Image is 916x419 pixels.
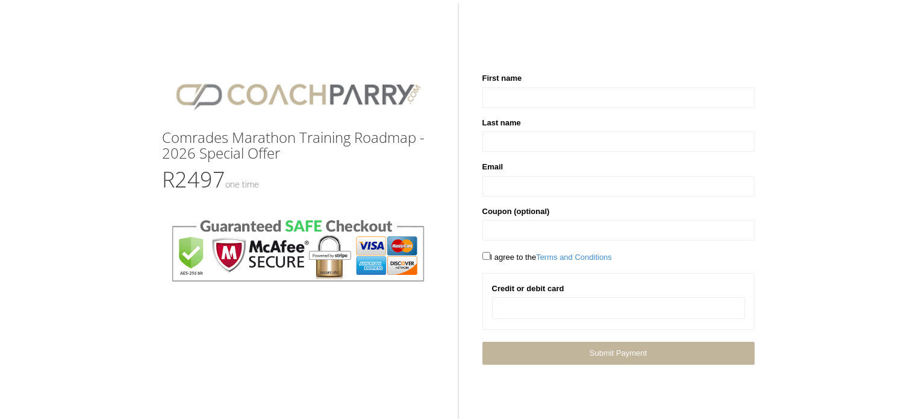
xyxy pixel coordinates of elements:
[482,161,503,173] label: Email
[492,283,564,295] label: Credit or debit card
[482,342,755,364] a: Submit Payment
[482,117,521,129] label: Last name
[162,72,434,118] img: CPlogo.png
[482,72,522,84] label: First name
[500,303,737,313] iframe: Secure payment input frame
[590,348,647,358] span: Submit Payment
[162,165,259,194] span: R2497
[482,253,612,262] span: I agree to the
[162,130,434,162] h3: Comrades Marathon Training Roadmap - 2026 Special Offer
[482,206,550,218] label: Coupon (optional)
[225,178,259,190] small: One time
[536,253,612,262] a: Terms and Conditions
